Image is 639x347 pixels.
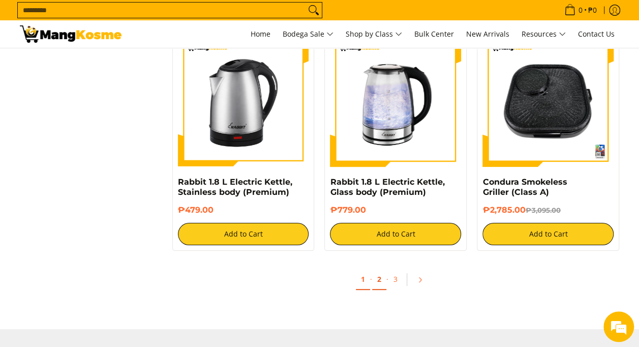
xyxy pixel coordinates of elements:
[466,29,509,39] span: New Arrivals
[132,20,620,48] nav: Main Menu
[409,20,459,48] a: Bulk Center
[306,3,322,18] button: Search
[178,223,309,245] button: Add to Cart
[578,29,615,39] span: Contact Us
[386,274,388,284] span: ·
[561,5,600,16] span: •
[414,29,454,39] span: Bulk Center
[482,223,614,245] button: Add to Cart
[577,7,584,14] span: 0
[573,20,620,48] a: Contact Us
[346,28,402,41] span: Shop by Class
[525,206,560,214] del: ₱3,095.00
[246,20,276,48] a: Home
[59,107,140,210] span: We're online!
[178,36,309,167] img: Rabbit 1.8 L Electric Kettle, Stainless body (Premium)
[330,223,461,245] button: Add to Cart
[178,205,309,215] h6: ₱479.00
[388,269,403,289] a: 3
[167,266,625,299] ul: Pagination
[167,5,191,30] div: Minimize live chat window
[482,205,614,215] h6: ₱2,785.00
[20,25,121,43] img: Small Appliances l Mang Kosme: Home Appliances Warehouse Sale
[370,274,372,284] span: ·
[278,20,339,48] a: Bodega Sale
[482,36,614,167] img: condura-smokeless-griller-full-view-mang-kosme
[5,236,194,271] textarea: Type your message and hit 'Enter'
[587,7,598,14] span: ₱0
[522,28,566,41] span: Resources
[53,57,171,70] div: Chat with us now
[341,20,407,48] a: Shop by Class
[330,36,461,167] img: Rabbit 1.8 L Electric Kettle, Glass body (Premium)
[178,177,292,197] a: Rabbit 1.8 L Electric Kettle, Stainless body (Premium)
[251,29,270,39] span: Home
[461,20,514,48] a: New Arrivals
[330,205,461,215] h6: ₱779.00
[482,177,567,197] a: Condura Smokeless Griller (Class A)
[516,20,571,48] a: Resources
[283,28,333,41] span: Bodega Sale
[356,269,370,290] a: 1
[330,177,444,197] a: Rabbit 1.8 L Electric Kettle, Glass body (Premium)
[372,269,386,290] a: 2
